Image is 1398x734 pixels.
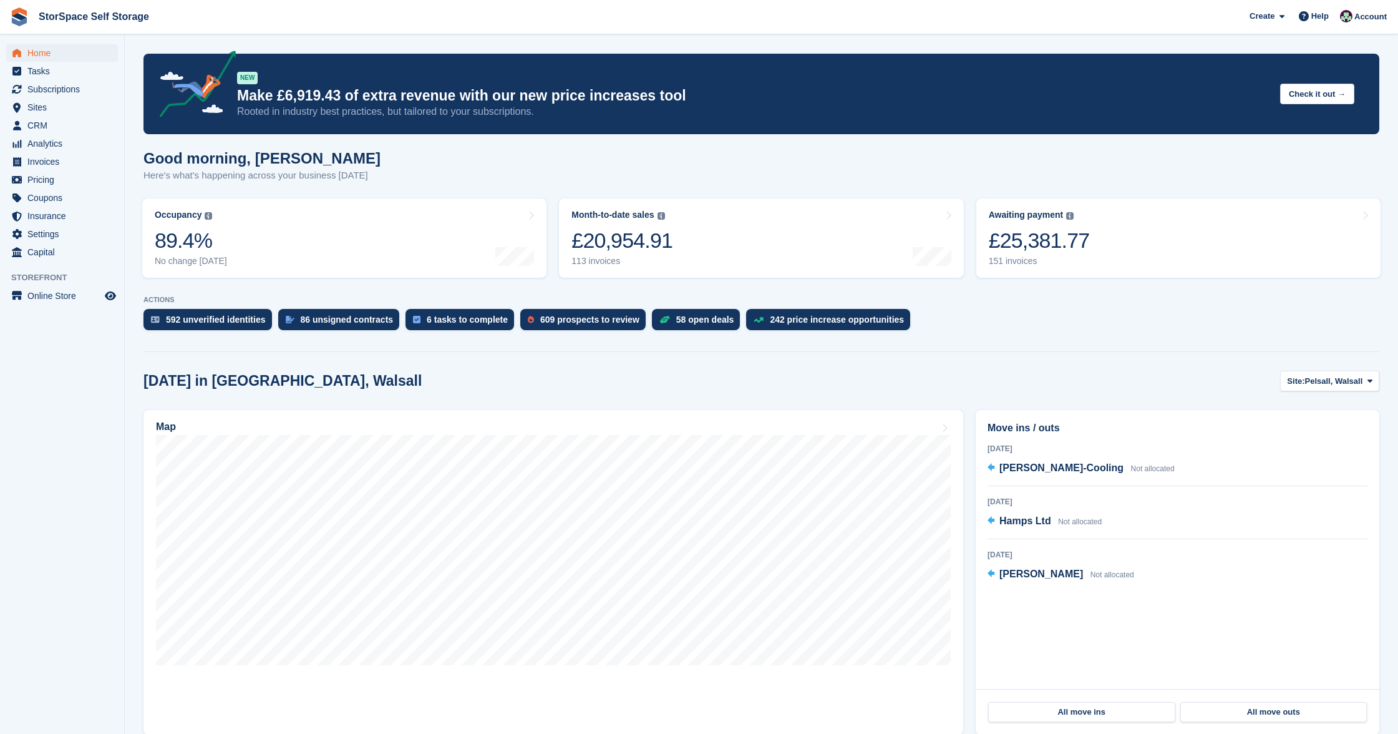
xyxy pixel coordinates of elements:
div: £25,381.77 [989,228,1090,253]
img: icon-info-grey-7440780725fd019a000dd9b08b2336e03edf1995a4989e88bcd33f0948082b44.svg [658,212,665,220]
span: Not allocated [1058,517,1102,526]
div: NEW [237,72,258,84]
div: 242 price increase opportunities [770,315,904,325]
a: Occupancy 89.4% No change [DATE] [142,198,546,278]
div: 592 unverified identities [166,315,266,325]
a: menu [6,117,118,134]
span: Hamps Ltd [999,516,1051,526]
div: [DATE] [988,496,1367,507]
img: icon-info-grey-7440780725fd019a000dd9b08b2336e03edf1995a4989e88bcd33f0948082b44.svg [1066,212,1074,220]
h2: Move ins / outs [988,421,1367,436]
span: Home [27,44,102,62]
img: prospect-51fa495bee0391a8d652442698ab0144808aea92771e9ea1ae160a38d050c398.svg [528,316,534,323]
div: 113 invoices [571,256,672,267]
span: Invoices [27,153,102,170]
h2: Map [156,421,176,433]
p: Make £6,919.43 of extra revenue with our new price increases tool [237,87,1270,105]
span: Pelsall, Walsall [1305,375,1363,388]
div: 151 invoices [989,256,1090,267]
a: menu [6,171,118,188]
a: menu [6,99,118,116]
span: Account [1354,11,1387,23]
img: price-adjustments-announcement-icon-8257ccfd72463d97f412b2fc003d46551f7dbcb40ab6d574587a9cd5c0d94... [149,51,236,122]
a: 86 unsigned contracts [278,309,406,336]
a: menu [6,153,118,170]
img: deal-1b604bf984904fb50ccaf53a9ad4b4a5d6e5aea283cecdc64d6e3604feb123c2.svg [659,315,670,324]
div: [DATE] [988,549,1367,560]
a: Month-to-date sales £20,954.91 113 invoices [559,198,963,278]
a: menu [6,287,118,305]
button: Check it out → [1280,84,1354,104]
img: verify_identity-adf6edd0f0f0b5bbfe63781bf79b02c33cf7c696d77639b501bdc392416b5a36.svg [151,316,160,323]
span: Pricing [27,171,102,188]
a: 6 tasks to complete [405,309,520,336]
div: 58 open deals [676,315,734,325]
a: menu [6,44,118,62]
a: Hamps Ltd Not allocated [988,514,1102,530]
div: Awaiting payment [989,210,1064,220]
img: icon-info-grey-7440780725fd019a000dd9b08b2336e03edf1995a4989e88bcd33f0948082b44.svg [205,212,212,220]
div: 6 tasks to complete [427,315,508,325]
div: 89.4% [155,228,227,253]
div: [DATE] [988,443,1367,454]
a: menu [6,62,118,80]
a: 58 open deals [652,309,747,336]
span: Analytics [27,135,102,152]
a: menu [6,207,118,225]
p: Rooted in industry best practices, but tailored to your subscriptions. [237,105,1270,119]
a: 609 prospects to review [520,309,652,336]
span: Settings [27,225,102,243]
span: Not allocated [1090,570,1134,579]
span: Site: [1287,375,1304,388]
a: Awaiting payment £25,381.77 151 invoices [976,198,1381,278]
a: All move ins [988,702,1175,722]
span: Create [1250,10,1274,22]
span: CRM [27,117,102,134]
a: 592 unverified identities [143,309,278,336]
a: All move outs [1180,702,1367,722]
img: stora-icon-8386f47178a22dfd0bd8f6a31ec36ba5ce8667c1dd55bd0f319d3a0aa187defe.svg [10,7,29,26]
span: [PERSON_NAME]-Cooling [999,462,1124,473]
a: menu [6,225,118,243]
div: No change [DATE] [155,256,227,267]
div: 609 prospects to review [540,315,639,325]
span: Tasks [27,62,102,80]
a: Preview store [103,288,118,303]
a: menu [6,135,118,152]
h1: Good morning, [PERSON_NAME] [143,150,381,167]
span: Capital [27,243,102,261]
a: 242 price increase opportunities [746,309,916,336]
a: menu [6,243,118,261]
div: Month-to-date sales [571,210,654,220]
a: StorSpace Self Storage [34,6,154,27]
img: price_increase_opportunities-93ffe204e8149a01c8c9dc8f82e8f89637d9d84a8eef4429ea346261dce0b2c0.svg [754,317,764,323]
div: £20,954.91 [571,228,672,253]
p: Here's what's happening across your business [DATE] [143,169,381,183]
img: contract_signature_icon-13c848040528278c33f63329250d36e43548de30e8caae1d1a13099fd9432cc5.svg [286,316,294,323]
a: menu [6,189,118,207]
span: Not allocated [1131,464,1175,473]
h2: [DATE] in [GEOGRAPHIC_DATA], Walsall [143,373,422,389]
a: [PERSON_NAME]-Cooling Not allocated [988,461,1175,477]
span: Help [1311,10,1329,22]
div: Occupancy [155,210,201,220]
a: menu [6,81,118,98]
span: Insurance [27,207,102,225]
span: Subscriptions [27,81,102,98]
a: [PERSON_NAME] Not allocated [988,567,1134,583]
img: task-75834270c22a3079a89374b754ae025e5fb1db73e45f91037f5363f120a921f8.svg [413,316,420,323]
div: 86 unsigned contracts [301,315,394,325]
span: Coupons [27,189,102,207]
span: [PERSON_NAME] [999,569,1083,579]
p: ACTIONS [143,296,1379,304]
span: Online Store [27,287,102,305]
img: Ross Hadlington [1340,10,1352,22]
span: Storefront [11,272,124,284]
span: Sites [27,99,102,116]
button: Site: Pelsall, Walsall [1280,371,1379,391]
